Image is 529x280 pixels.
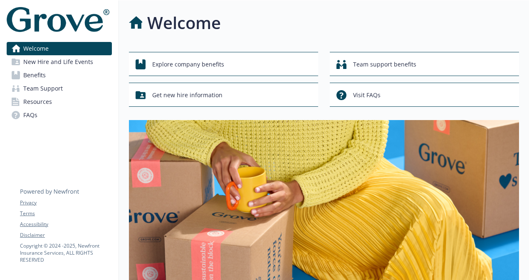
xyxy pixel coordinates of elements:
span: Get new hire information [152,87,222,103]
a: Privacy [20,199,111,206]
button: Get new hire information [129,83,318,107]
span: Visit FAQs [353,87,381,103]
span: Resources [23,95,52,108]
span: Team support benefits [353,56,416,72]
span: FAQs [23,108,37,122]
a: Benefits [7,69,112,82]
span: Explore company benefits [152,56,224,72]
button: Explore company benefits [129,52,318,76]
span: New Hire and Life Events [23,55,93,69]
span: Benefits [23,69,46,82]
span: Welcome [23,42,49,55]
a: Disclaimer [20,231,111,239]
a: FAQs [7,108,112,122]
button: Team support benefits [330,52,519,76]
a: Team Support [7,82,112,95]
a: Accessibility [20,221,111,228]
a: New Hire and Life Events [7,55,112,69]
span: Team Support [23,82,63,95]
a: Resources [7,95,112,108]
button: Visit FAQs [330,83,519,107]
h1: Welcome [147,10,221,35]
a: Welcome [7,42,112,55]
a: Terms [20,210,111,217]
p: Copyright © 2024 - 2025 , Newfront Insurance Services, ALL RIGHTS RESERVED [20,242,111,263]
